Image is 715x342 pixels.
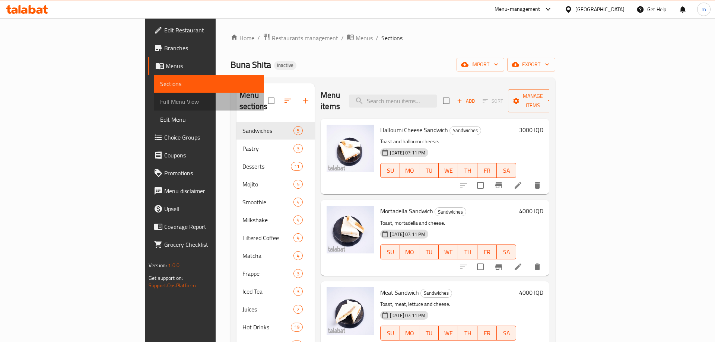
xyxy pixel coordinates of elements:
button: export [507,58,555,71]
div: items [293,144,303,153]
span: Mortadella Sandwich [380,205,433,217]
span: Inactive [274,62,296,68]
span: Frappe [242,269,293,278]
button: SU [380,244,400,259]
div: items [293,233,303,242]
a: Promotions [148,164,264,182]
button: Manage items [508,89,558,112]
p: Toast, mortadella and cheese. [380,218,516,228]
span: 1.0.0 [168,261,179,270]
button: WE [439,163,458,178]
li: / [341,33,344,42]
span: Manage items [514,92,552,110]
span: Coupons [164,151,258,160]
span: Smoothie [242,198,293,207]
span: Iced Tea [242,287,293,296]
p: Toast and halloumi cheese. [380,137,516,146]
img: Meat Sandwich [327,287,374,335]
span: Juices [242,305,293,314]
span: SA [500,328,513,339]
a: Coverage Report [148,218,264,236]
h6: 4000 IQD [519,206,543,216]
span: SU [384,165,397,176]
span: Version: [149,261,167,270]
span: Menu disclaimer [164,186,258,195]
button: MO [400,326,419,341]
span: Sections [160,79,258,88]
div: [GEOGRAPHIC_DATA] [575,5,625,13]
a: Edit menu item [514,181,522,190]
button: TU [419,326,439,341]
button: TH [458,326,477,341]
span: Select all sections [263,93,279,109]
div: Sandwiches [449,126,481,135]
a: Menus [347,33,373,43]
span: SA [500,165,513,176]
span: 3 [294,270,302,277]
div: Frappe3 [236,265,315,282]
span: SA [500,247,513,258]
span: TH [461,165,474,176]
nav: breadcrumb [231,33,555,43]
a: Full Menu View [154,93,264,111]
div: Smoothie4 [236,193,315,211]
span: Add item [454,95,478,107]
span: Get support on: [149,273,183,283]
span: Add [456,97,476,105]
div: Hot Drinks19 [236,318,315,336]
button: TH [458,163,477,178]
li: / [376,33,378,42]
span: TU [422,165,436,176]
span: Sort sections [279,92,297,110]
div: Inactive [274,61,296,70]
span: 4 [294,252,302,259]
span: MO [403,328,416,339]
div: Desserts11 [236,157,315,175]
span: Matcha [242,251,293,260]
span: Milkshake [242,215,293,224]
span: 4 [294,199,302,206]
span: Hot Drinks [242,323,291,332]
div: Milkshake4 [236,211,315,229]
span: m [702,5,706,13]
button: TU [419,244,439,259]
span: [DATE] 07:11 PM [387,312,428,319]
span: Sandwiches [421,289,452,297]
a: Menu disclaimer [148,182,264,200]
a: Edit menu item [514,262,522,271]
span: TH [461,328,474,339]
span: SU [384,247,397,258]
span: Halloumi Cheese Sandwich [380,124,448,135]
button: SA [497,244,516,259]
span: Restaurants management [272,33,338,42]
div: Menu-management [495,5,540,14]
span: Select section [438,93,454,109]
div: Filtered Coffee4 [236,229,315,247]
span: FR [480,247,494,258]
button: delete [528,258,546,276]
div: Pastry3 [236,140,315,157]
button: MO [400,163,419,178]
span: SU [384,328,397,339]
div: Sandwiches [435,207,466,216]
div: Matcha4 [236,247,315,265]
span: Pastry [242,144,293,153]
img: Halloumi Cheese Sandwich [327,125,374,172]
a: Branches [148,39,264,57]
button: FR [477,163,497,178]
img: Mortadella Sandwich [327,206,374,253]
span: 5 [294,127,302,134]
button: Add [454,95,478,107]
span: 19 [291,324,302,331]
span: Sandwiches [435,208,466,216]
span: Full Menu View [160,97,258,106]
div: Sandwiches [242,126,293,135]
span: MO [403,247,416,258]
span: Coverage Report [164,222,258,231]
div: items [293,180,303,189]
button: SA [497,163,516,178]
div: items [291,162,303,171]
